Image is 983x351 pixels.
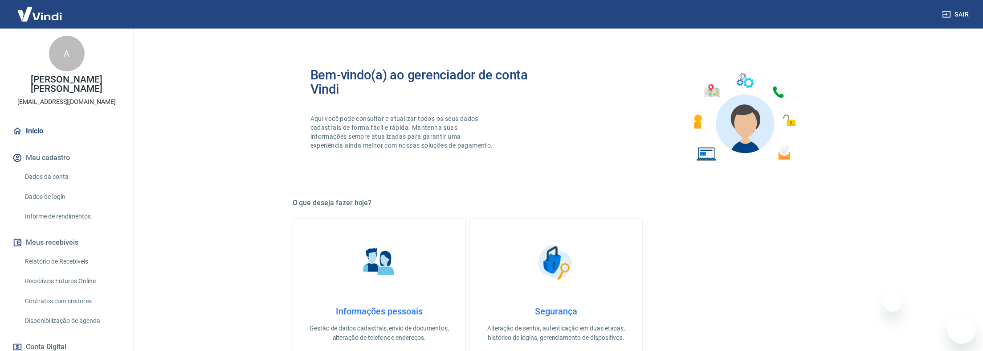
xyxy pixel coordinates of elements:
p: Alteração de senha, autenticação em duas etapas, histórico de logins, gerenciamento de dispositivos. [484,324,628,343]
a: Relatório de Recebíveis [21,252,122,271]
p: Gestão de dados cadastrais, envio de documentos, alteração de telefone e endereços. [307,324,451,343]
button: Meus recebíveis [11,233,122,252]
a: Recebíveis Futuros Online [21,272,122,290]
img: Imagem de um avatar masculino com diversos icones exemplificando as funcionalidades do gerenciado... [685,68,802,166]
button: Meu cadastro [11,148,122,168]
a: Disponibilização de agenda [21,312,122,330]
button: Sair [940,6,972,23]
p: [PERSON_NAME] [PERSON_NAME] [7,75,126,94]
a: Dados da conta [21,168,122,186]
iframe: Botão para abrir a janela de mensagens [947,315,976,344]
h2: Bem-vindo(a) ao gerenciador de conta Vindi [310,68,556,96]
div: A [49,36,85,71]
iframe: Fechar mensagem [884,294,901,312]
h5: O que deseja fazer hoje? [293,198,820,207]
a: Contratos com credores [21,292,122,310]
img: Informações pessoais [357,240,401,285]
img: Vindi [11,0,69,28]
p: [EMAIL_ADDRESS][DOMAIN_NAME] [17,97,116,107]
p: Aqui você pode consultar e atualizar todos os seus dados cadastrais de forma fácil e rápida. Mant... [310,114,495,150]
a: Início [11,121,122,141]
h4: Informações pessoais [307,306,451,317]
img: Segurança [534,240,578,285]
h4: Segurança [484,306,628,317]
a: Informe de rendimentos [21,207,122,226]
a: Dados de login [21,188,122,206]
